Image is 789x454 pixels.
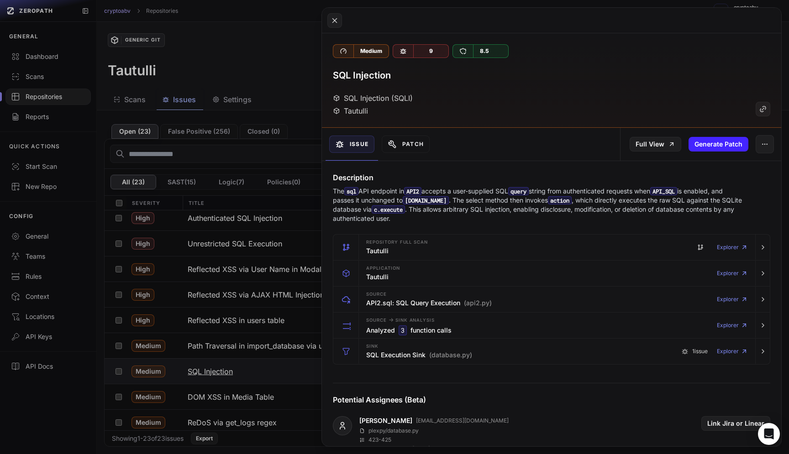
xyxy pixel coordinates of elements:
[717,264,748,282] a: Explorer
[366,316,435,324] span: Source Sink Analysis
[689,137,748,151] button: Generate Patch
[404,187,421,195] code: API2
[366,246,389,256] h3: Tautulli
[368,445,430,453] p: Last modified at: [DATE]
[701,416,770,431] button: Link Jira or Linear
[368,427,419,434] p: plexpy/database.py
[366,344,379,349] span: Sink
[333,339,770,364] button: Sink SQL Execution Sink (database.py) 1issue Explorer
[717,238,748,256] a: Explorer
[403,196,449,204] code: [DOMAIN_NAME]
[389,316,394,323] span: ->
[344,187,358,195] code: sql
[717,316,748,334] a: Explorer
[366,350,472,360] h3: SQL Execution Sink
[366,298,492,308] h3: API2.sql: SQL Query Execution
[333,287,770,312] button: Source API2.sql: SQL Query Execution (api2.py) Explorer
[399,325,407,335] code: 3
[333,187,742,223] p: The API endpoint in accepts a user-supplied SQL string from authenticated requests when is enable...
[366,325,452,335] h3: Analyzed function calls
[548,196,572,204] code: action
[464,298,492,308] span: (api2.py)
[366,266,400,271] span: Application
[382,136,430,153] button: Patch
[630,137,681,151] a: Full View
[329,136,374,153] button: Issue
[372,205,405,214] code: c.execute
[416,417,509,424] p: [EMAIL_ADDRESS][DOMAIN_NAME]
[429,350,472,360] span: (database.py)
[333,105,368,116] div: Tautulli
[717,342,748,360] a: Explorer
[758,423,780,445] div: Open Intercom Messenger
[333,172,770,183] h4: Description
[368,436,391,444] p: 423 - 425
[333,394,770,405] h4: Potential Assignees (Beta)
[366,240,428,245] span: Repository Full scan
[692,348,708,355] span: 1 issue
[366,292,387,297] span: Source
[717,290,748,308] a: Explorer
[333,261,770,286] button: Application Tautulli Explorer
[359,416,412,425] a: [PERSON_NAME]
[650,187,677,195] code: API_SQL
[366,272,389,282] h3: Tautulli
[333,313,770,338] button: Source -> Sink Analysis Analyzed 3 function calls Explorer
[508,187,529,195] code: query
[333,235,770,260] button: Repository Full scan Tautulli Explorer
